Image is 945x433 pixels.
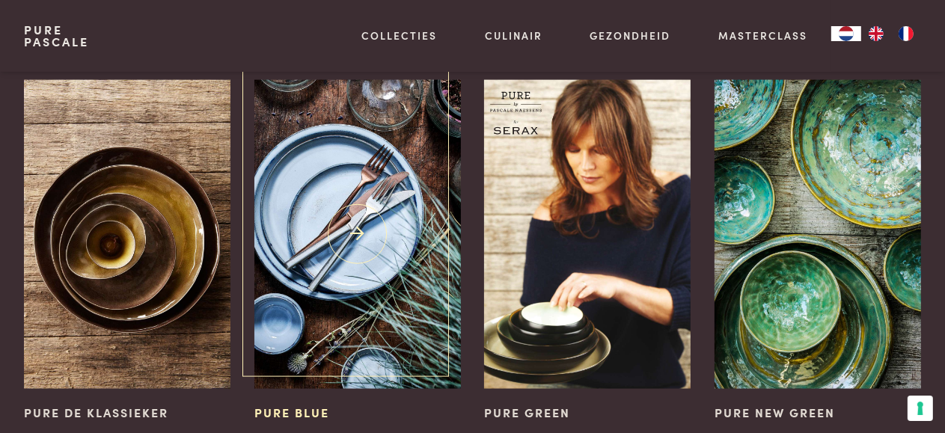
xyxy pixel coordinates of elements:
button: Uw voorkeuren voor toestemming voor trackingtechnologieën [908,396,933,421]
img: Pure Green [484,80,691,390]
aside: Language selected: Nederlands [831,26,921,41]
span: Pure de klassieker [24,404,168,420]
ul: Language list [861,26,921,41]
span: Pure New Green [715,404,835,420]
a: Pure Green Pure Green [484,80,691,423]
img: Pure New Green [715,80,921,390]
a: PurePascale [24,24,89,48]
a: EN [861,26,891,41]
img: Pure de klassieker [24,80,230,390]
a: Gezondheid [590,28,671,43]
a: Pure de klassieker Pure de klassieker [24,80,230,423]
a: Culinair [485,28,542,43]
a: Pure Blue Pure Blue [254,80,461,423]
span: Pure Blue [254,404,329,420]
a: Pure New Green Pure New Green [715,80,921,423]
a: FR [891,26,921,41]
div: Language [831,26,861,41]
span: Pure Green [484,404,570,420]
img: Pure Blue [254,80,461,390]
a: Masterclass [718,28,807,43]
a: Collecties [361,28,437,43]
a: NL [831,26,861,41]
